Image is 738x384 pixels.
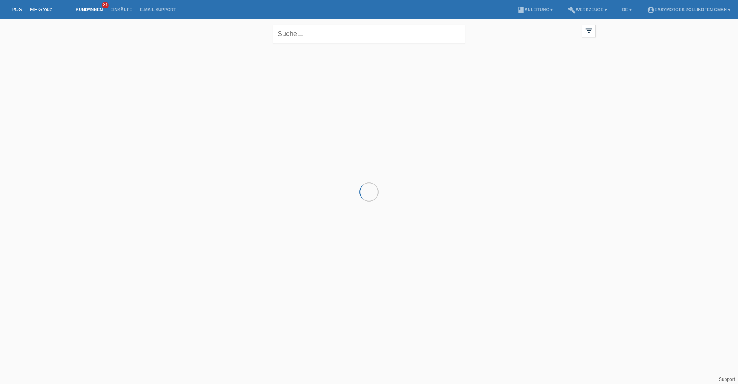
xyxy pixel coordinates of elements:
[643,7,734,12] a: account_circleEasymotors Zollikofen GmbH ▾
[719,377,735,382] a: Support
[273,25,465,43] input: Suche...
[647,6,655,14] i: account_circle
[12,7,52,12] a: POS — MF Group
[72,7,106,12] a: Kund*innen
[102,2,109,8] span: 34
[564,7,611,12] a: buildWerkzeuge ▾
[517,6,525,14] i: book
[618,7,635,12] a: DE ▾
[136,7,180,12] a: E-Mail Support
[513,7,557,12] a: bookAnleitung ▾
[568,6,576,14] i: build
[585,27,593,35] i: filter_list
[106,7,136,12] a: Einkäufe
